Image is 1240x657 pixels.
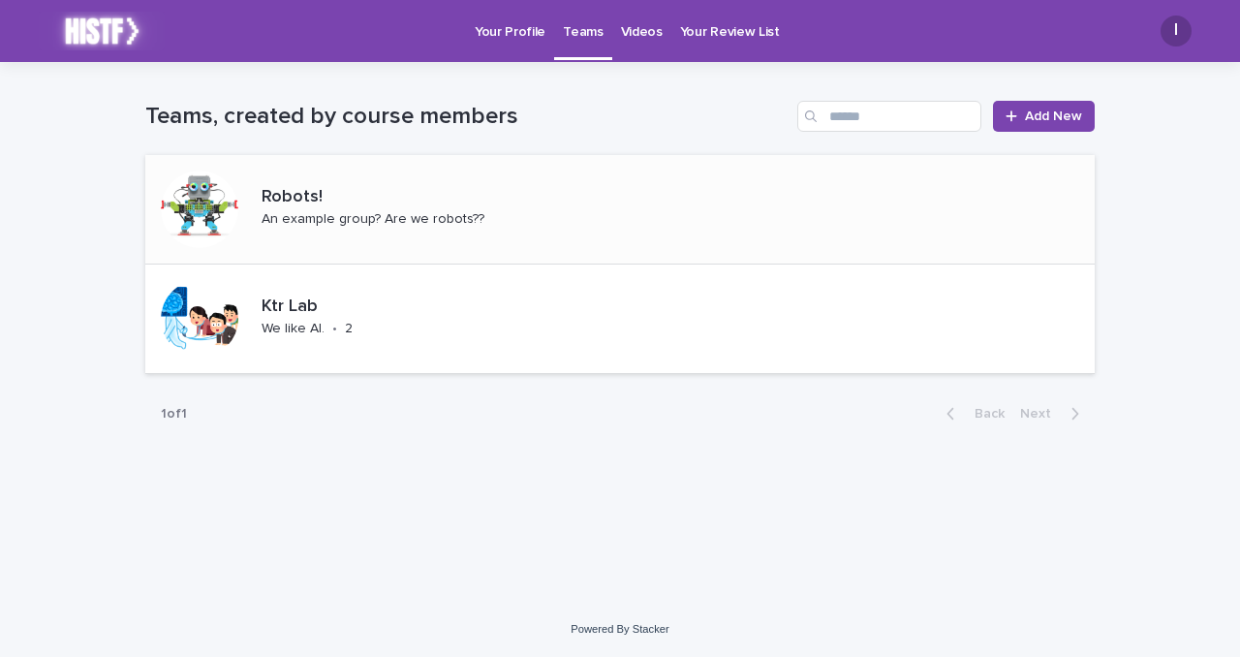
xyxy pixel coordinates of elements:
[797,101,981,132] input: Search
[1012,405,1095,422] button: Next
[262,297,409,318] p: Ktr Lab
[332,321,337,337] p: •
[262,321,325,337] p: We like AI.
[145,391,202,438] p: 1 of 1
[1025,109,1082,123] span: Add New
[39,12,165,50] img: k2lX6XtKT2uGl0LI8IDL
[993,101,1095,132] a: Add New
[145,103,790,131] h1: Teams, created by course members
[345,321,353,337] p: 2
[262,211,484,228] p: An example group? Are we robots??
[571,623,668,635] a: Powered By Stacker
[145,265,1095,374] a: Ktr LabWe like AI.•2
[1020,407,1063,421] span: Next
[931,405,1012,422] button: Back
[963,407,1005,421] span: Back
[262,187,545,208] p: Robots!
[145,155,1095,265] a: Robots!An example group? Are we robots??
[1161,16,1192,47] div: I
